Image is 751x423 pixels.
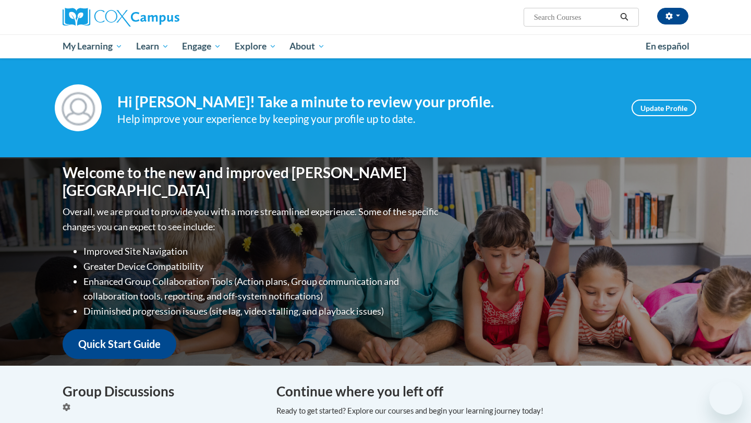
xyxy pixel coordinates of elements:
h1: Welcome to the new and improved [PERSON_NAME][GEOGRAPHIC_DATA] [63,164,441,199]
p: Overall, we are proud to provide you with a more streamlined experience. Some of the specific cha... [63,204,441,234]
a: Engage [175,34,228,58]
a: Update Profile [632,99,696,116]
span: About [289,40,325,53]
span: Explore [235,40,276,53]
span: My Learning [63,40,123,53]
a: About [283,34,332,58]
a: En español [639,35,696,57]
span: En español [646,41,689,52]
h4: Hi [PERSON_NAME]! Take a minute to review your profile. [117,93,616,111]
li: Diminished progression issues (site lag, video stalling, and playback issues) [83,304,441,319]
button: Search [616,11,632,23]
div: Help improve your experience by keeping your profile up to date. [117,110,616,128]
h4: Group Discussions [63,381,261,402]
li: Improved Site Navigation [83,244,441,259]
h4: Continue where you left off [276,381,688,402]
a: Quick Start Guide [63,329,176,359]
iframe: Button to launch messaging window [709,381,743,415]
a: Cox Campus [63,8,261,27]
div: Main menu [47,34,704,58]
img: Profile Image [55,84,102,131]
a: Explore [228,34,283,58]
li: Enhanced Group Collaboration Tools (Action plans, Group communication and collaboration tools, re... [83,274,441,304]
a: Learn [129,34,176,58]
li: Greater Device Compatibility [83,259,441,274]
span: Engage [182,40,221,53]
a: My Learning [56,34,129,58]
span: Learn [136,40,169,53]
input: Search Courses [533,11,616,23]
button: Account Settings [657,8,688,24]
img: Cox Campus [63,8,179,27]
